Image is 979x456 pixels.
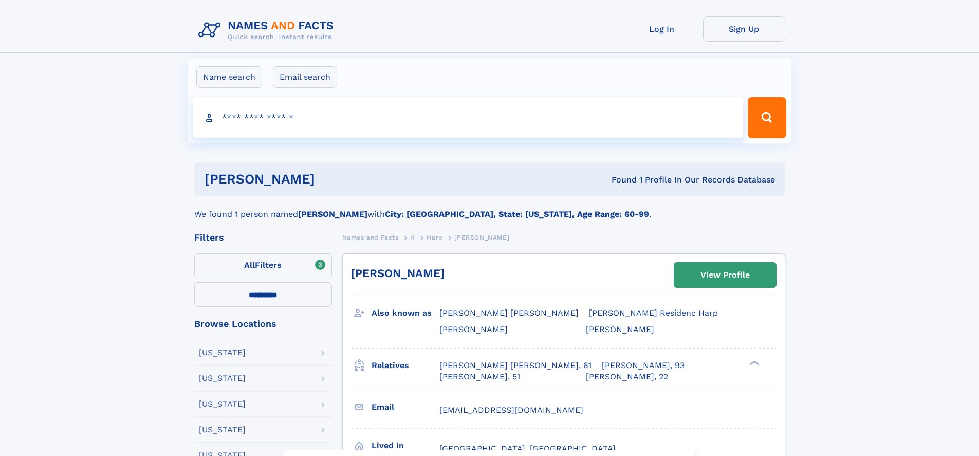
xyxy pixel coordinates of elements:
span: [PERSON_NAME] [PERSON_NAME] [439,308,579,318]
a: [PERSON_NAME], 51 [439,371,520,382]
b: [PERSON_NAME] [298,209,367,219]
a: [PERSON_NAME] [351,267,445,280]
h3: Email [372,398,439,416]
span: [PERSON_NAME] [454,234,509,241]
span: Harp [427,234,442,241]
div: [US_STATE] [199,349,246,357]
h3: Also known as [372,304,439,322]
h1: [PERSON_NAME] [205,173,464,186]
span: [PERSON_NAME] Residenc Harp [589,308,718,318]
b: City: [GEOGRAPHIC_DATA], State: [US_STATE], Age Range: 60-99 [385,209,649,219]
button: Search Button [748,97,786,138]
div: We found 1 person named with . [194,196,785,221]
span: [GEOGRAPHIC_DATA], [GEOGRAPHIC_DATA] [439,444,616,453]
div: [US_STATE] [199,400,246,408]
div: [US_STATE] [199,374,246,382]
div: Found 1 Profile In Our Records Database [463,174,775,186]
label: Name search [196,66,262,88]
a: Log In [621,16,703,42]
div: [US_STATE] [199,426,246,434]
a: Harp [427,231,442,244]
img: Logo Names and Facts [194,16,342,44]
a: Sign Up [703,16,785,42]
a: Names and Facts [342,231,399,244]
h3: Lived in [372,437,439,454]
span: All [244,260,255,270]
a: [PERSON_NAME], 22 [586,371,668,382]
h3: Relatives [372,357,439,374]
span: [PERSON_NAME] [439,324,508,334]
div: Filters [194,233,332,242]
div: ❯ [747,359,760,366]
a: View Profile [674,263,776,287]
div: View Profile [700,263,750,287]
a: H [410,231,415,244]
a: [PERSON_NAME], 93 [602,360,685,371]
span: [EMAIL_ADDRESS][DOMAIN_NAME] [439,405,583,415]
div: Browse Locations [194,319,332,329]
span: H [410,234,415,241]
input: search input [193,97,744,138]
a: [PERSON_NAME] [PERSON_NAME], 61 [439,360,592,371]
span: [PERSON_NAME] [586,324,654,334]
label: Email search [273,66,337,88]
label: Filters [194,253,332,278]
